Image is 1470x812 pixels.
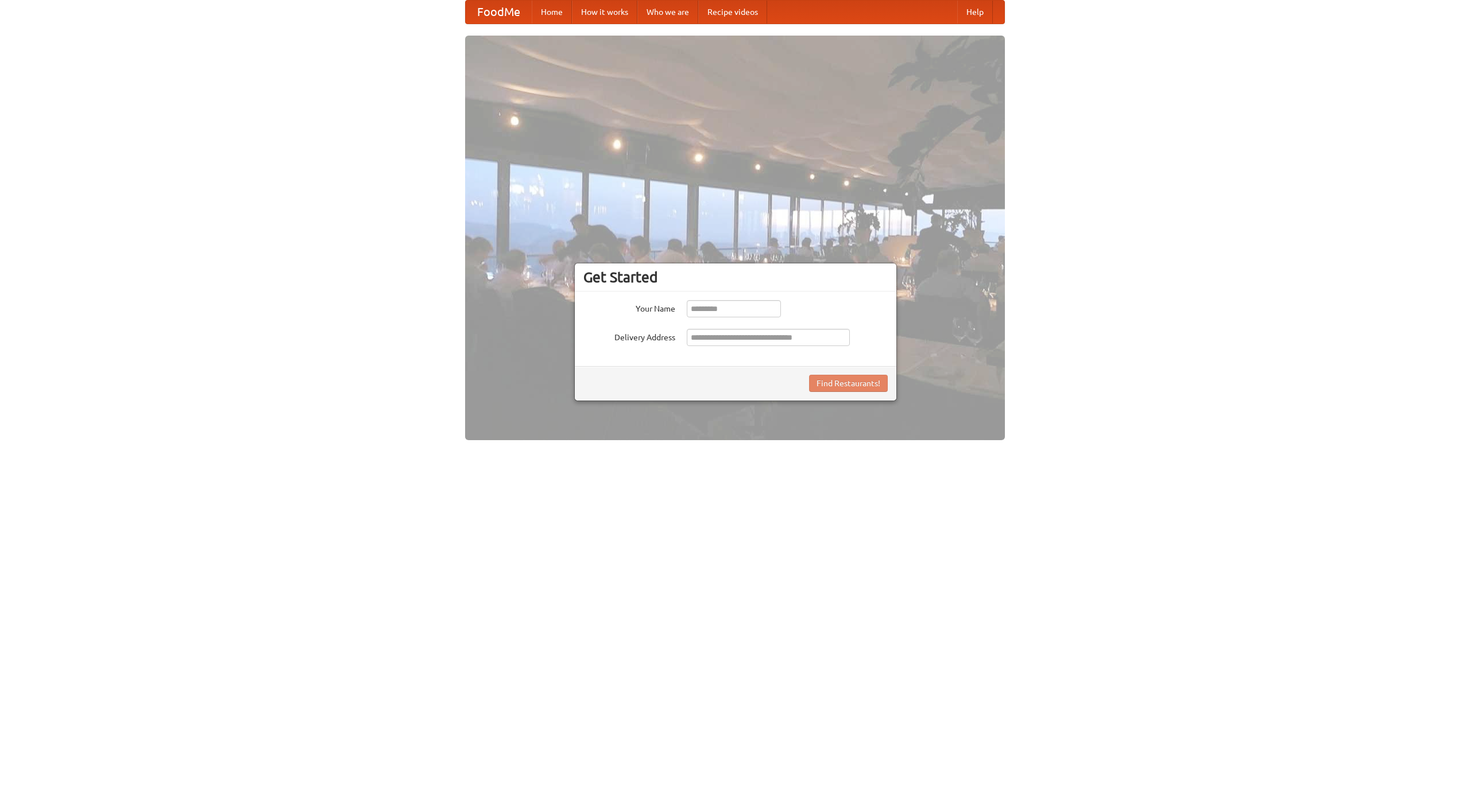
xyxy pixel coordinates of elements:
a: Home [532,1,572,24]
a: How it works [572,1,637,24]
a: FoodMe [466,1,532,24]
a: Help [957,1,993,24]
label: Delivery Address [583,329,675,343]
h3: Get Started [583,269,888,286]
button: Find Restaurants! [809,375,888,392]
label: Your Name [583,300,675,314]
a: Recipe videos [698,1,767,24]
a: Who we are [637,1,698,24]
